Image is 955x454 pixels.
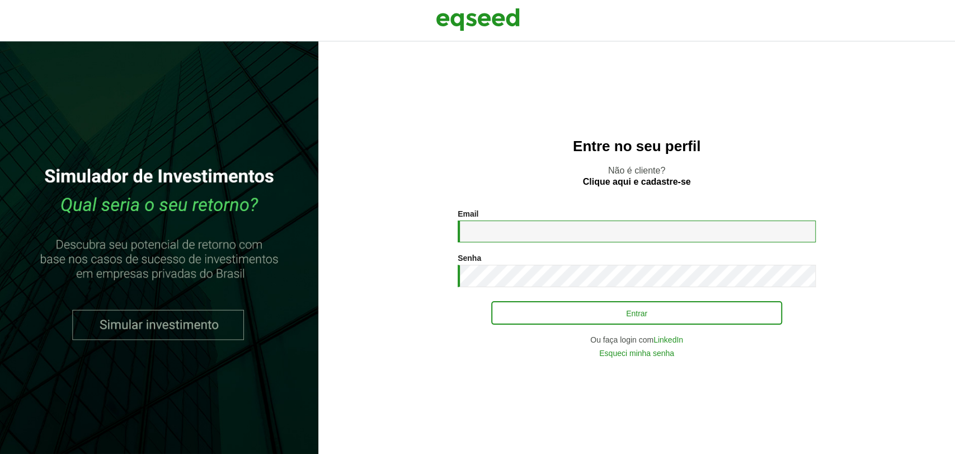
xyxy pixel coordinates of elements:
label: Email [458,210,478,218]
a: Clique aqui e cadastre-se [583,177,691,186]
a: Esqueci minha senha [599,349,674,357]
a: LinkedIn [653,336,683,344]
button: Entrar [491,301,782,325]
div: Ou faça login com [458,336,816,344]
img: EqSeed Logo [436,6,520,34]
p: Não é cliente? [341,165,933,186]
label: Senha [458,254,481,262]
h2: Entre no seu perfil [341,138,933,155]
